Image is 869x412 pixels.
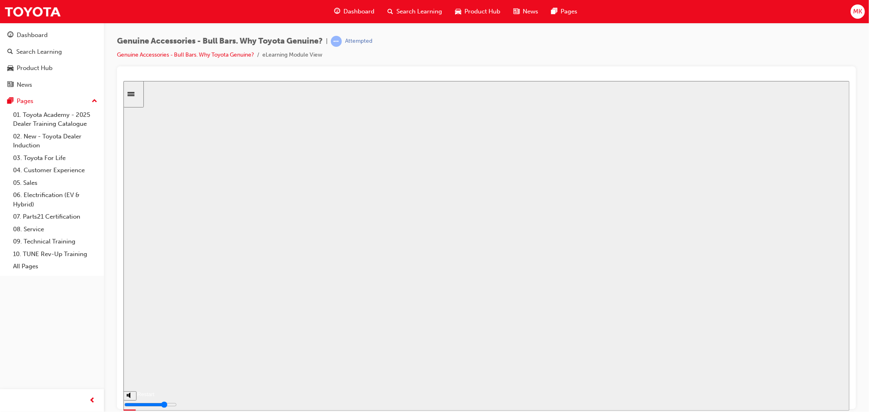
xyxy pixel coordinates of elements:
button: DashboardSearch LearningProduct HubNews [3,26,101,94]
li: eLearning Module View [262,50,322,60]
a: 05. Sales [10,177,101,189]
a: Product Hub [3,61,101,76]
a: 10. TUNE Rev-Up Training [10,248,101,261]
span: pages-icon [551,7,557,17]
a: 07. Parts21 Certification [10,210,101,223]
div: Product Hub [17,64,53,73]
span: car-icon [7,65,13,72]
a: pages-iconPages [545,3,584,20]
a: Dashboard [3,28,101,43]
button: Pages [3,94,101,109]
input: volume [1,320,53,327]
a: All Pages [10,260,101,273]
div: Dashboard [17,31,48,40]
span: guage-icon [334,7,340,17]
span: news-icon [7,81,13,89]
div: Attempted [345,37,372,45]
a: news-iconNews [507,3,545,20]
span: MK [853,7,862,16]
span: car-icon [455,7,461,17]
span: news-icon [513,7,519,17]
span: prev-icon [90,396,96,406]
a: 09. Technical Training [10,235,101,248]
span: up-icon [92,96,97,107]
span: Dashboard [343,7,374,16]
a: 08. Service [10,223,101,236]
a: 02. New - Toyota Dealer Induction [10,130,101,152]
img: Trak [4,2,61,21]
a: 01. Toyota Academy - 2025 Dealer Training Catalogue [10,109,101,130]
span: search-icon [387,7,393,17]
span: guage-icon [7,32,13,39]
a: guage-iconDashboard [328,3,381,20]
span: Search Learning [396,7,442,16]
span: News [523,7,538,16]
span: | [326,37,328,46]
div: Search Learning [16,47,62,57]
a: Genuine Accessories - Bull Bars. Why Toyota Genuine? [117,51,254,58]
span: Product Hub [464,7,500,16]
a: News [3,77,101,92]
a: 03. Toyota For Life [10,152,101,164]
a: Search Learning [3,44,101,59]
button: MK [851,4,865,19]
span: learningRecordVerb_ATTEMPT-icon [331,36,342,47]
a: 04. Customer Experience [10,164,101,177]
a: car-iconProduct Hub [449,3,507,20]
div: News [17,80,32,90]
div: Restart [9,310,31,316]
span: pages-icon [7,98,13,105]
div: Pages [17,96,33,106]
span: Genuine Accessories - Bull Bars. Why Toyota Genuine? [117,37,323,46]
span: Pages [561,7,577,16]
a: 06. Electrification (EV & Hybrid) [10,189,101,210]
span: search-icon [7,48,13,56]
a: search-iconSearch Learning [381,3,449,20]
